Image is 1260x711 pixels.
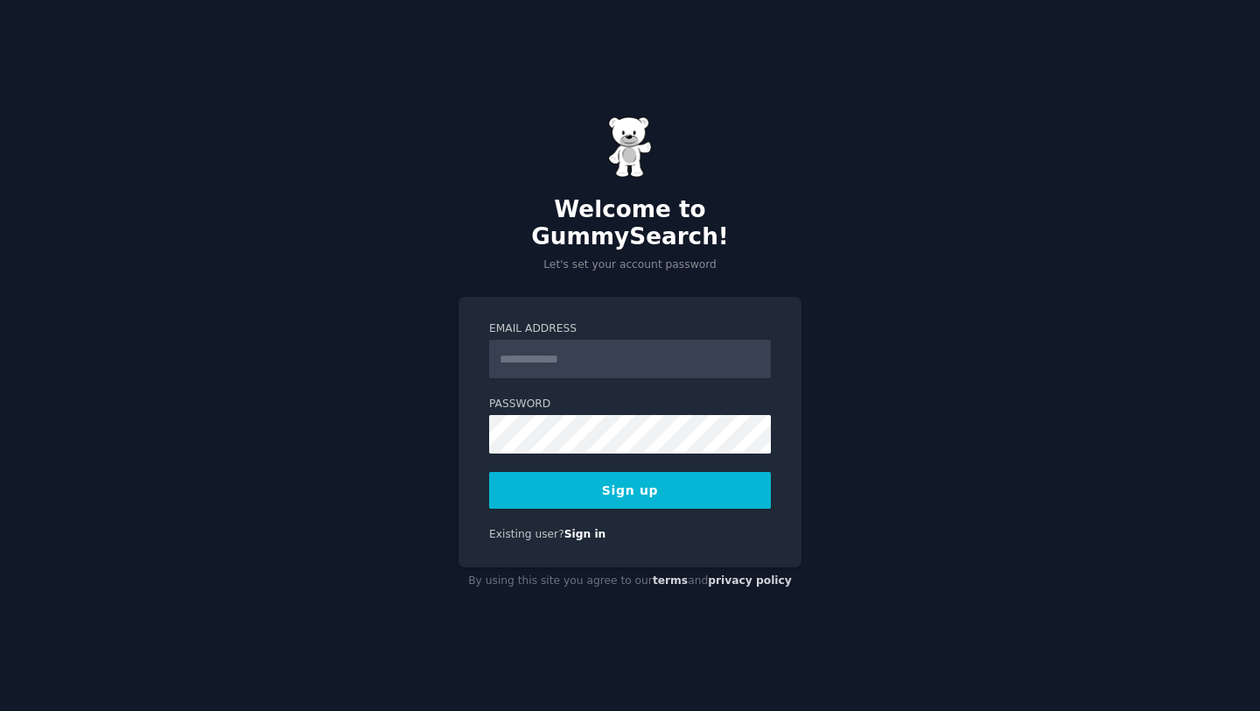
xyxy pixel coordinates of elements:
a: privacy policy [708,574,792,587]
label: Password [489,397,771,412]
div: By using this site you agree to our and [458,567,801,595]
h2: Welcome to GummySearch! [458,196,801,251]
img: Gummy Bear [608,116,652,178]
span: Existing user? [489,528,564,540]
button: Sign up [489,472,771,509]
a: Sign in [564,528,606,540]
a: terms [653,574,688,587]
p: Let's set your account password [458,257,801,273]
label: Email Address [489,321,771,337]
